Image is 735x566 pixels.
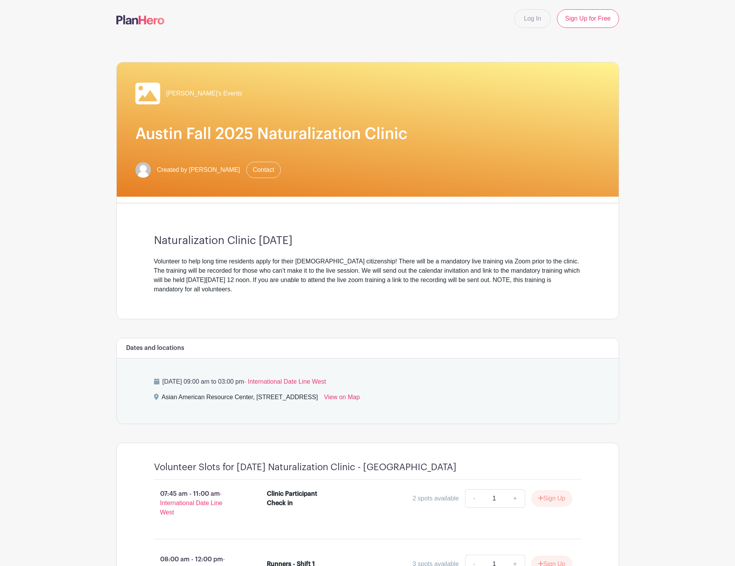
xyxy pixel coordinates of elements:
a: + [505,489,525,508]
img: default-ce2991bfa6775e67f084385cd625a349d9dcbb7a52a09fb2fda1e96e2d18dcdb.png [135,162,151,178]
p: 07:45 am - 11:00 am [142,486,255,520]
a: Contact [246,162,281,178]
span: Created by [PERSON_NAME] [157,165,240,175]
a: Sign Up for Free [557,9,619,28]
span: [PERSON_NAME]'s Events [166,89,242,98]
div: Asian American Resource Center, [STREET_ADDRESS] [162,393,318,405]
h3: Naturalization Clinic [DATE] [154,234,581,248]
h4: Volunteer Slots for [DATE] Naturalization Clinic - [GEOGRAPHIC_DATA] [154,462,457,473]
a: View on Map [324,393,360,405]
h1: Austin Fall 2025 Naturalization Clinic [135,125,600,143]
div: Volunteer to help long time residents apply for their [DEMOGRAPHIC_DATA] citizenship! There will ... [154,257,581,294]
p: [DATE] 09:00 am to 03:00 pm [154,377,581,386]
span: - International Date Line West [244,378,326,385]
img: logo-507f7623f17ff9eddc593b1ce0a138ce2505c220e1c5a4e2b4648c50719b7d32.svg [116,15,164,24]
a: Log In [514,9,551,28]
div: 2 spots available [413,494,459,503]
button: Sign Up [531,490,572,507]
div: Clinic Participant Check in [267,489,334,508]
h6: Dates and locations [126,344,184,352]
a: - [465,489,483,508]
span: - International Date Line West [160,490,223,516]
